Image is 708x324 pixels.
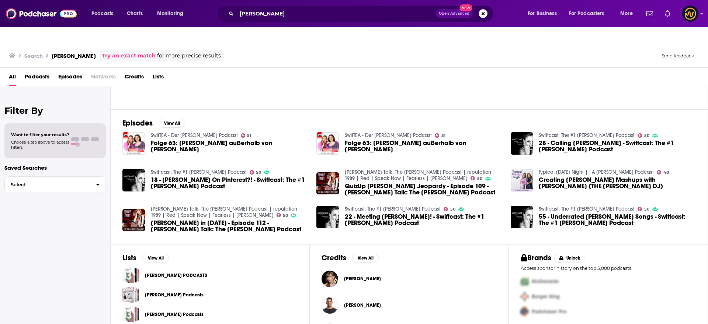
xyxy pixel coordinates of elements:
[142,254,169,263] button: View All
[151,220,308,232] span: [PERSON_NAME] in [DATE] - Episode 112 - [PERSON_NAME] Talk: The [PERSON_NAME] Podcast
[122,132,145,155] a: Folge 63: Taylor Swift außerhalb von Taylor Swift
[511,132,533,155] img: 28 - Calling Taylor Swift - Swiftcast: The #1 Taylor Swift Podcast
[638,133,649,138] a: 50
[91,71,116,86] span: Networks
[615,8,642,20] button: open menu
[435,9,473,18] button: Open AdvancedNew
[569,8,604,19] span: For Podcasters
[58,71,82,86] a: Episodes
[316,172,339,195] img: QuizUp Taylor Swift Jeopardy - Episode 109 - Taylor Talk: The Taylor Swift Podcast
[528,8,557,19] span: For Business
[518,304,532,319] img: Third Pro Logo
[223,5,501,22] div: Search podcasts, credits, & more...
[4,164,106,171] p: Saved Searches
[345,183,502,196] a: QuizUp Taylor Swift Jeopardy - Episode 109 - Taylor Talk: The Taylor Swift Podcast
[539,140,696,152] span: 28 - Calling [PERSON_NAME] - Swiftcast: The #1 [PERSON_NAME] Podcast
[277,213,288,217] a: 50
[441,134,445,137] span: 51
[662,7,673,20] a: Show notifications dropdown
[539,214,696,226] span: 55 - Underrated [PERSON_NAME] Songs - Swiftcast: The #1 [PERSON_NAME] Podcast
[122,267,139,283] a: TAYLOR SWIFT PODCASTS
[521,253,551,263] h2: Brands
[322,271,338,287] a: Taylor Swift
[539,214,696,226] a: 55 - Underrated Taylor Swift Songs - Swiftcast: The #1 Taylor Swift Podcast
[344,302,381,308] a: Rick Barker
[247,134,251,137] span: 51
[157,8,183,19] span: Monitoring
[122,119,153,128] h2: Episodes
[523,8,566,20] button: open menu
[539,132,635,138] a: Swiftcast: The #1 Taylor Swift Podcast
[439,12,469,15] span: Open Advanced
[316,206,339,228] img: 22 - Meeting Taylor Swift! - Swiftcast: The #1 Taylor Swift Podcast
[682,6,698,22] button: Show profile menu
[24,52,43,59] h3: Search
[157,52,221,60] span: for more precise results
[659,53,696,59] button: Send feedback
[345,214,502,226] a: 22 - Meeting Taylor Swift! - Swiftcast: The #1 Taylor Swift Podcast
[322,267,497,290] button: Taylor SwiftTaylor Swift
[477,177,482,180] span: 50
[6,7,77,21] img: Podchaser - Follow, Share and Rate Podcasts
[511,169,533,191] img: Creating Taylor Swift Mashups with Ricky Barrera (THE Taylor Swift DJ)
[122,306,139,323] span: Taylor Swift Podcasts
[682,6,698,22] span: Logged in as LowerStreet
[521,265,696,271] p: Access sponsor history on the top 5,000 podcasts.
[125,71,144,86] a: Credits
[152,8,193,20] button: open menu
[345,183,502,196] span: QuizUp [PERSON_NAME] Jeopardy - Episode 109 - [PERSON_NAME] Talk: The [PERSON_NAME] Podcast
[122,169,145,191] img: 18 - Taylor Swift On Pinterest?! - Swiftcast: The #1 Taylor Swift Podcast
[344,302,381,308] span: [PERSON_NAME]
[345,140,502,152] span: Folge 63: [PERSON_NAME] außerhalb von [PERSON_NAME]
[564,8,615,20] button: open menu
[316,132,339,155] img: Folge 63: Taylor Swift außerhalb von Taylor Swift
[5,182,90,187] span: Select
[345,140,502,152] a: Folge 63: Taylor Swift außerhalb von Taylor Swift
[344,276,381,282] a: Taylor Swift
[127,8,143,19] span: Charts
[518,274,532,289] img: First Pro Logo
[151,140,308,152] span: Folge 63: [PERSON_NAME] außerhalb von [PERSON_NAME]
[122,209,145,232] a: Taylor Swift in 2014 - Episode 112 - Taylor Talk: The Taylor Swift Podcast
[435,133,445,138] a: 51
[151,169,247,175] a: Swiftcast: The #1 Taylor Swift Podcast
[52,52,96,59] h3: [PERSON_NAME]
[322,297,338,314] img: Rick Barker
[539,177,696,189] a: Creating Taylor Swift Mashups with Ricky Barrera (THE Taylor Swift DJ)
[638,207,649,211] a: 50
[682,6,698,22] img: User Profile
[539,169,654,175] a: Typical Tuesday Night || A Taylor Swift Podcast
[11,140,69,150] span: Choose a tab above to access filters.
[241,133,251,138] a: 51
[250,170,261,175] a: 50
[145,310,204,318] a: [PERSON_NAME] Podcasts
[444,207,455,211] a: 50
[620,8,633,19] span: More
[145,291,204,299] a: [PERSON_NAME] Podcasts
[151,206,301,218] a: Taylor Talk: The Taylor Swift Podcast | reputation | 1989 | Red | Speak Now | Fearless | Taylor S...
[532,293,560,300] span: Burger King
[518,289,532,304] img: Second Pro Logo
[9,71,16,86] a: All
[151,132,238,138] a: SwifTEA - Der Taylor Swift Podcast
[145,271,207,279] a: [PERSON_NAME] PODCASTS
[539,206,635,212] a: Swiftcast: The #1 Taylor Swift Podcast
[151,220,308,232] a: Taylor Swift in 2014 - Episode 112 - Taylor Talk: The Taylor Swift Podcast
[25,71,49,86] span: Podcasts
[539,140,696,152] a: 28 - Calling Taylor Swift - Swiftcast: The #1 Taylor Swift Podcast
[122,286,139,303] a: Taylor Swift Podcasts
[345,206,441,212] a: Swiftcast: The #1 Taylor Swift Podcast
[159,119,185,128] button: View All
[322,253,379,263] a: CreditsView All
[450,208,455,211] span: 50
[102,52,156,60] a: Try an exact match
